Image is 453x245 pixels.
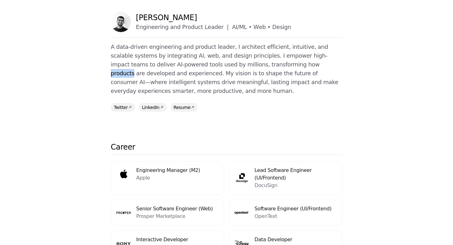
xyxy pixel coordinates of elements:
span: I [236,23,237,31]
span: d [191,23,194,31]
span: g [143,23,146,31]
span: n [288,23,291,31]
span: e [208,23,211,31]
span: e [218,23,221,31]
span: M [239,23,244,31]
span: g [284,23,288,31]
span: s [280,23,283,31]
a: Twitter [111,103,135,112]
span: d [177,23,181,31]
span: g [165,23,169,31]
span: L [244,23,247,31]
span: D [272,23,277,31]
span: r [186,23,188,31]
span: / [237,23,239,31]
h2: Career [111,142,135,152]
p: A data-driven engineering and product leader, I architect efficient, intuitive, and scalable syst... [111,43,342,95]
span: W [254,23,259,31]
h4: Data Developer [254,236,337,243]
p: Apple [136,174,219,182]
span: c [198,23,201,31]
a: Prosper Marketplace logoSenior Software Engineer (Web)Prosper Marketplace [111,200,224,225]
span: n [174,23,177,31]
span: i [146,23,148,31]
img: Prosper Marketplace logo [116,205,131,220]
span: e [277,23,280,31]
span: A [232,23,236,31]
h4: Interactive Developer [136,236,219,243]
span: i [160,23,162,31]
span: o [188,23,191,31]
span: e [151,23,155,31]
span: i [283,23,284,31]
h4: Engineering Manager (M2) [136,167,219,174]
img: DocuSign logo [234,170,249,185]
h4: Lead Software Engineer (UI/Frontend) [254,167,337,182]
span: b [262,23,266,31]
span: E [136,23,139,31]
p: DocuSign [254,182,337,189]
span: t [201,23,203,31]
span: d [215,23,218,31]
span: r [158,23,160,31]
span: e [259,23,262,31]
img: OpenText logo [234,205,249,220]
img: Profile picture [111,12,131,32]
span: | [227,23,229,31]
img: Apple logo [116,167,131,182]
p: OpenText [254,213,337,220]
p: Prosper Marketplace [136,213,219,220]
span: • [267,23,271,31]
a: Profile picture[PERSON_NAME] [111,12,291,32]
a: LinkedIn [139,103,166,112]
span: a [170,23,174,31]
a: Resume [171,103,198,112]
span: n [162,23,165,31]
span: P [182,23,185,31]
span: u [194,23,198,31]
span: n [148,23,151,31]
h4: Senior Software Engineer (Web) [136,205,219,213]
span: L [205,23,208,31]
a: DocuSign logoLead Software Engineer (UI/Frontend)DocuSign [229,161,342,195]
span: r [221,23,223,31]
span: n [139,23,143,31]
a: Apple logoEngineering Manager (M2)Apple [111,161,224,195]
span: e [154,23,158,31]
a: OpenText logoSoftware Engineer (UI/Frontend)OpenText [229,200,342,225]
span: • [249,23,252,31]
p: [PERSON_NAME] [136,13,291,23]
span: a [211,23,215,31]
h4: Software Engineer (UI/Frontend) [254,205,337,213]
